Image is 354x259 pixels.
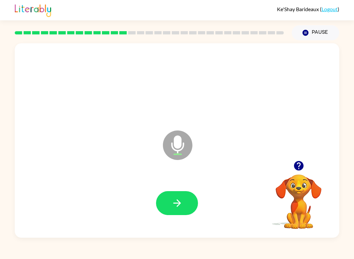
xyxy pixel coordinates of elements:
a: Logout [322,6,338,12]
button: Pause [292,25,339,40]
span: Ke'Shay Barideaux [277,6,320,12]
video: Your browser must support playing .mp4 files to use Literably. Please try using another browser. [266,164,331,230]
img: Literably [15,3,51,17]
div: ( ) [277,6,339,12]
